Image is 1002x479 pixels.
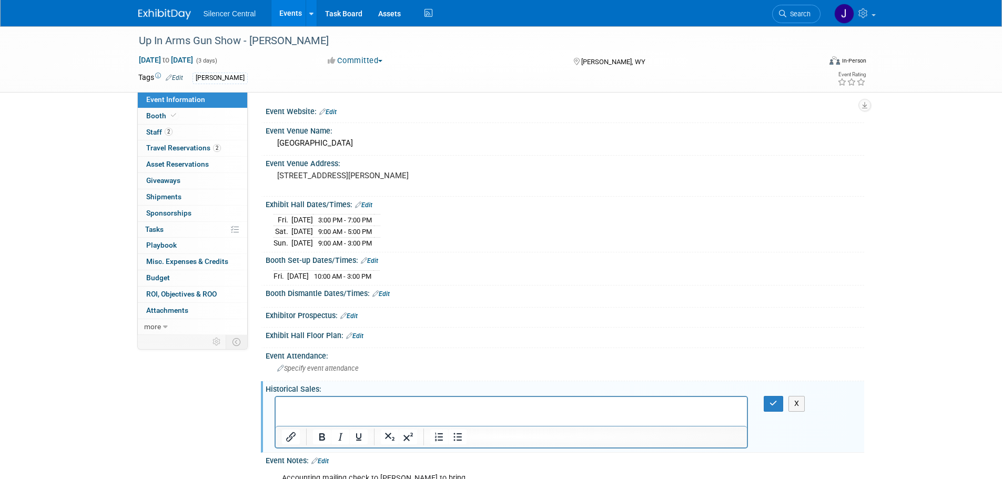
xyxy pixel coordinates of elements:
[204,9,256,18] span: Silencer Central
[146,128,173,136] span: Staff
[138,72,183,84] td: Tags
[266,286,864,299] div: Booth Dismantle Dates/Times:
[311,457,329,465] a: Edit
[138,303,247,319] a: Attachments
[276,397,747,426] iframe: Rich Text Area
[786,10,811,18] span: Search
[829,56,840,65] img: Format-Inperson.png
[266,252,864,266] div: Booth Set-up Dates/Times:
[138,9,191,19] img: ExhibitDay
[772,5,821,23] a: Search
[144,322,161,331] span: more
[146,111,178,120] span: Booth
[758,55,867,70] div: Event Format
[291,226,313,238] td: [DATE]
[324,55,387,66] button: Committed
[372,290,390,298] a: Edit
[138,206,247,221] a: Sponsorships
[399,430,417,444] button: Superscript
[266,453,864,466] div: Event Notes:
[146,290,217,298] span: ROI, Objectives & ROO
[146,273,170,282] span: Budget
[146,176,180,185] span: Giveaways
[138,108,247,124] a: Booth
[788,396,805,411] button: X
[266,381,864,394] div: Historical Sales:
[350,430,368,444] button: Underline
[138,189,247,205] a: Shipments
[146,257,228,266] span: Misc. Expenses & Credits
[449,430,467,444] button: Bullet list
[138,270,247,286] a: Budget
[319,108,337,116] a: Edit
[171,113,176,118] i: Booth reservation complete
[837,72,866,77] div: Event Rating
[138,287,247,302] a: ROI, Objectives & ROO
[266,123,864,136] div: Event Venue Name:
[340,312,358,320] a: Edit
[430,430,448,444] button: Numbered list
[842,57,866,65] div: In-Person
[138,254,247,270] a: Misc. Expenses & Credits
[291,215,313,226] td: [DATE]
[145,225,164,233] span: Tasks
[146,306,188,314] span: Attachments
[318,228,372,236] span: 9:00 AM - 5:00 PM
[834,4,854,24] img: Jessica Crawford
[274,215,291,226] td: Fri.
[274,270,287,281] td: Fri.
[138,157,247,172] a: Asset Reservations
[282,430,300,444] button: Insert/edit link
[146,192,181,201] span: Shipments
[266,348,864,361] div: Event Attendance:
[146,95,205,104] span: Event Information
[346,332,363,340] a: Edit
[361,257,378,264] a: Edit
[274,226,291,238] td: Sat.
[287,270,309,281] td: [DATE]
[146,241,177,249] span: Playbook
[266,308,864,321] div: Exhibitor Prospectus:
[318,216,372,224] span: 3:00 PM - 7:00 PM
[138,173,247,189] a: Giveaways
[138,55,194,65] span: [DATE] [DATE]
[266,197,864,210] div: Exhibit Hall Dates/Times:
[331,430,349,444] button: Italic
[213,144,221,152] span: 2
[581,58,645,66] span: [PERSON_NAME], WY
[138,140,247,156] a: Travel Reservations2
[226,335,247,349] td: Toggle Event Tabs
[135,32,805,50] div: Up In Arms Gun Show - [PERSON_NAME]
[166,74,183,81] a: Edit
[381,430,399,444] button: Subscript
[138,319,247,335] a: more
[146,144,221,152] span: Travel Reservations
[138,125,247,140] a: Staff2
[277,171,503,180] pre: [STREET_ADDRESS][PERSON_NAME]
[277,364,359,372] span: Specify event attendance
[313,430,331,444] button: Bold
[266,328,864,341] div: Exhibit Hall Floor Plan:
[274,135,856,151] div: [GEOGRAPHIC_DATA]
[146,209,191,217] span: Sponsorships
[266,156,864,169] div: Event Venue Address:
[266,104,864,117] div: Event Website:
[291,237,313,248] td: [DATE]
[314,272,371,280] span: 10:00 AM - 3:00 PM
[138,92,247,108] a: Event Information
[355,201,372,209] a: Edit
[195,57,217,64] span: (3 days)
[146,160,209,168] span: Asset Reservations
[165,128,173,136] span: 2
[193,73,248,84] div: [PERSON_NAME]
[138,238,247,253] a: Playbook
[138,222,247,238] a: Tasks
[318,239,372,247] span: 9:00 AM - 3:00 PM
[161,56,171,64] span: to
[274,237,291,248] td: Sun.
[208,335,226,349] td: Personalize Event Tab Strip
